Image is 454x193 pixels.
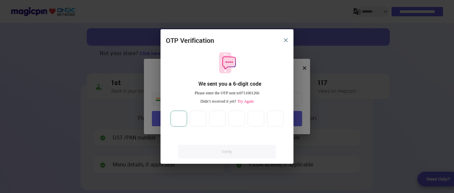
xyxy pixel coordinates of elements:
a: Verify [178,145,276,158]
div: OTP Verification [166,36,214,46]
span: Try Again [236,99,254,104]
img: otpMessageIcon.11fa9bf9.svg [216,51,238,74]
div: We sent you a 6-digit code [171,80,288,88]
div: Please enter the OTP sent to 9711001266 [166,90,288,96]
button: close [280,34,292,46]
img: 8zTxi7IzMsfkYqyYgBgfvSHvmzQA9juT1O3mhMgBDT8p5s20zMZ2JbefE1IEBlkXHwa7wAFxGwdILBLhkAAAAASUVORK5CYII= [284,38,288,42]
div: Didn’t received it yet? [166,99,288,104]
